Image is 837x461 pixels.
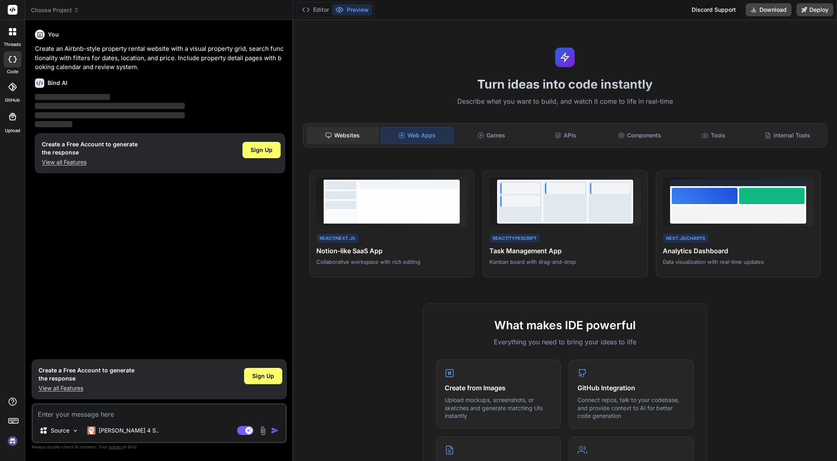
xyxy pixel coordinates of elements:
[445,396,552,420] p: Upload mockups, screenshots, or sketches and generate matching UIs instantly
[35,112,185,118] span: ‌
[5,127,20,134] label: Upload
[72,427,79,434] img: Pick Models
[48,79,67,87] h6: Bind AI
[603,127,675,144] div: Components
[436,317,694,334] h2: What makes IDE powerful
[252,372,274,380] span: Sign Up
[39,384,134,392] p: View all Features
[381,127,454,144] div: Web Apps
[316,234,358,243] div: React/Next.js
[316,258,467,265] p: Collaborative workspace with rich editing
[455,127,528,144] div: Games
[42,140,138,157] h1: Create a Free Account to generate the response
[6,434,19,448] img: signin
[258,426,268,435] img: attachment
[7,68,18,75] label: code
[35,121,72,127] span: ‌
[489,246,640,256] h4: Task Management App
[687,3,741,16] div: Discord Support
[251,146,273,154] span: Sign Up
[35,103,185,109] span: ‌
[31,6,79,14] span: Choose Project
[35,94,110,100] span: ‌
[316,246,467,256] h4: Notion-like SaaS App
[48,30,59,39] h6: You
[99,426,159,435] p: [PERSON_NAME] 4 S..
[332,4,372,15] button: Preview
[663,234,708,243] div: Next.js/Charts
[746,3,792,16] button: Download
[35,44,285,72] p: Create an Airbnb-style property rental website with a visual property grid, search functionality ...
[87,426,95,435] img: Claude 4 Sonnet
[51,426,69,435] p: Source
[5,97,20,104] label: GitHub
[298,96,832,107] p: Describe what you want to build, and watch it come to life in real-time
[677,127,750,144] div: Tools
[4,41,21,48] label: threads
[307,127,379,144] div: Websites
[751,127,824,144] div: Internal Tools
[445,383,552,393] h4: Create from Images
[489,258,640,265] p: Kanban board with drag-and-drop
[436,337,694,347] p: Everything you need to bring your ideas to life
[529,127,601,144] div: APIs
[109,444,123,449] span: privacy
[489,234,540,243] div: React/TypeScript
[32,443,287,451] p: Always double-check its answers. Your in Bind
[663,246,814,256] h4: Analytics Dashboard
[42,158,138,166] p: View all Features
[577,396,685,420] p: Connect repos, talk to your codebase, and provide context to AI for better code generation
[796,3,833,16] button: Deploy
[663,258,814,265] p: Data visualization with real-time updates
[577,383,685,393] h4: GitHub Integration
[298,77,832,91] h1: Turn ideas into code instantly
[39,366,134,383] h1: Create a Free Account to generate the response
[271,426,279,435] img: icon
[298,4,332,15] button: Editor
